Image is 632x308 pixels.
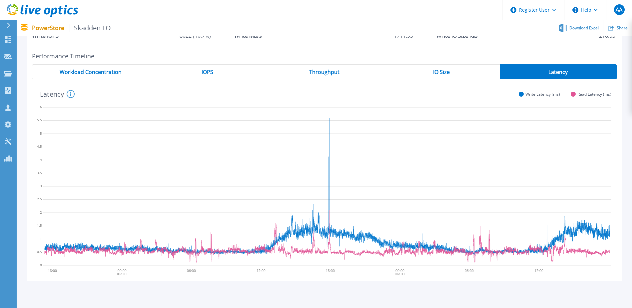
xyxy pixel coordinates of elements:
span: Download Excel [569,26,599,30]
span: IOPS [202,69,213,75]
text: 18:00 [326,268,335,273]
text: 6 [40,105,42,109]
p: PowerStore [32,24,111,32]
span: Share [617,26,628,30]
span: Throughput [309,69,339,75]
text: 0 [40,263,42,267]
span: 1711.95 [394,29,413,42]
text: 5 [40,131,42,136]
h2: Performance Timeline [32,53,617,60]
text: 1 [40,236,42,241]
span: Write Latency (ms) [525,92,560,97]
text: 2 [40,210,42,215]
text: 06:00 [187,268,196,273]
span: Write IOPS [32,29,59,42]
text: 0.5 [37,250,42,254]
text: 12:00 [257,268,266,273]
text: 2.5 [37,197,42,202]
span: Latency [548,69,568,75]
text: 12:00 [535,268,544,273]
text: 3.5 [37,171,42,175]
text: 18:00 [48,268,57,273]
span: 8022 (10.7%) [180,29,211,42]
text: 4.5 [37,144,42,149]
text: 00:00 [118,268,127,273]
span: Write IO Size KiB [436,29,477,42]
text: [DATE] [117,272,127,276]
span: Read Latency (ms) [577,92,611,97]
span: 218.53 [599,29,615,42]
span: Write MB/s [234,29,262,42]
span: AA [616,7,622,12]
span: IO Size [433,69,450,75]
text: 4 [40,157,42,162]
text: 3 [40,184,42,188]
text: 06:00 [465,268,474,273]
text: 00:00 [396,268,405,273]
h4: Latency [40,90,75,98]
span: Skadden LO [70,24,111,32]
text: 1.5 [37,223,42,228]
text: 5.5 [37,118,42,123]
text: [DATE] [395,272,406,276]
span: Workload Concentration [60,69,122,75]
